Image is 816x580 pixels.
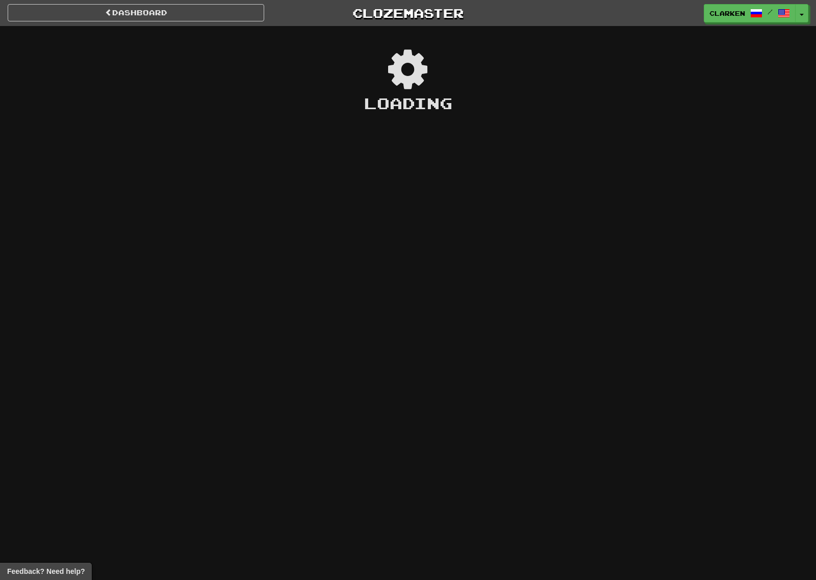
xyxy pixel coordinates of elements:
[8,4,264,21] a: Dashboard
[709,9,745,18] span: clarken
[768,8,773,15] span: /
[7,566,85,576] span: Open feedback widget
[279,4,536,22] a: Clozemaster
[704,4,796,22] a: clarken /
